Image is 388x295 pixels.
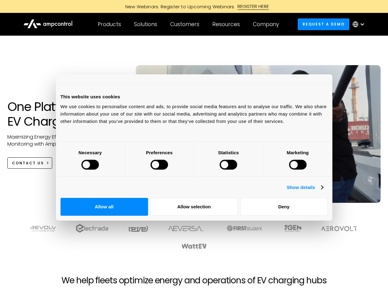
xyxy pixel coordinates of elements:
div: REGISTER HERE [237,3,269,10]
strong: Statistics [218,150,239,155]
div: Customers [170,21,199,28]
button: Allow selection [150,198,238,216]
button: Deny [240,198,328,216]
a: Request a demo [298,18,349,30]
div: New Webinars: Register to Upcoming Webinars [119,3,237,10]
div: Solutions [134,21,157,28]
h1: One Platform for EV Charging Hubs [7,99,124,129]
p: Maximizing Energy Efficiency, Uptime, and 24/7 Monitoring with Ampcontrol Solutions [7,134,124,147]
h2: We help fleets optimize energy and operations of EV charging hubs [61,275,326,286]
div: Resources [212,21,240,28]
div: Products [98,21,121,28]
a: Show details [287,184,323,191]
img: Aerovolt Logo [321,226,358,231]
div: Company [253,21,279,28]
strong: Preferences [146,150,173,155]
img: WattEV logo [181,244,207,249]
a: CONTACT US [7,157,53,169]
img: electrada logo [76,224,108,233]
div: We use cookies to personalise content and ads, to provide social media features and to analyse ou... [61,103,328,125]
div: This website uses cookies [61,93,328,100]
strong: Marketing [287,150,309,155]
a: New Webinars: Register to Upcoming WebinarsREGISTER HERE [56,3,332,10]
div: CONTACT US [12,160,44,166]
button: Allow all [61,198,148,216]
strong: Necessary [79,150,102,155]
